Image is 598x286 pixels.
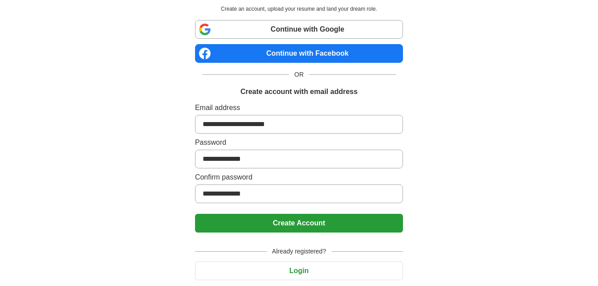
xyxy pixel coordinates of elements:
span: OR [289,70,309,79]
label: Password [195,137,403,148]
a: Continue with Google [195,20,403,39]
span: Already registered? [267,247,331,256]
label: Email address [195,102,403,113]
button: Login [195,261,403,280]
h1: Create account with email address [240,86,358,97]
p: Create an account, upload your resume and land your dream role. [197,5,401,13]
a: Continue with Facebook [195,44,403,63]
button: Create Account [195,214,403,233]
label: Confirm password [195,172,403,183]
a: Login [195,267,403,274]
